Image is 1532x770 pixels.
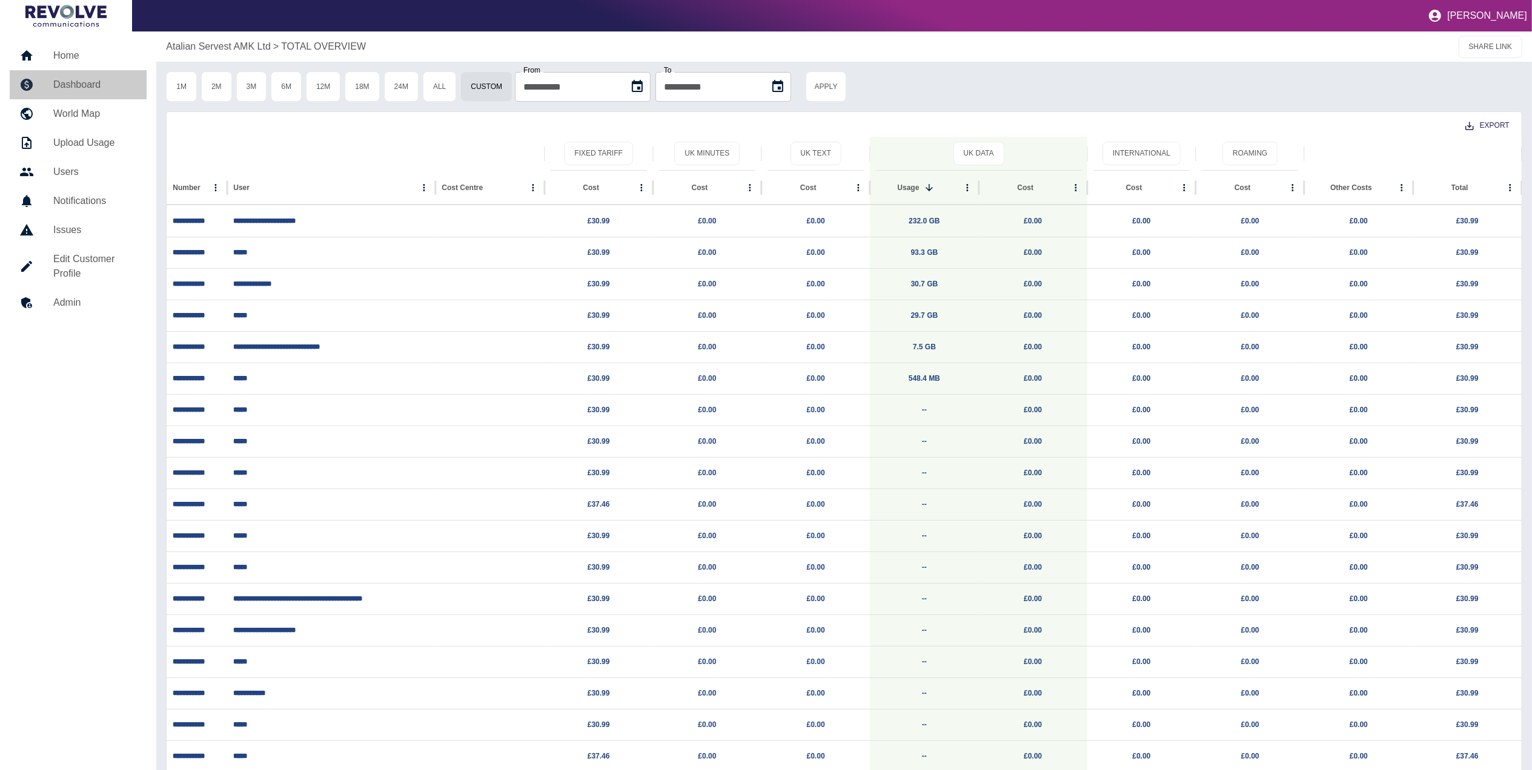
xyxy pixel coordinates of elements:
button: Cost column menu [1176,179,1193,196]
a: £0.00 [1024,469,1042,477]
a: £30.99 [588,689,610,697]
a: £0.00 [1350,689,1368,697]
a: £0.00 [1241,594,1259,603]
a: £0.00 [1350,374,1368,383]
button: Choose date, selected date is 21 Aug 2025 [766,74,790,99]
h5: World Map [53,107,137,121]
a: £0.00 [1350,217,1368,225]
img: Logo [25,5,107,27]
a: TOTAL OVERVIEW [281,39,366,54]
a: £0.00 [1350,248,1368,257]
a: Users [10,157,147,186]
a: £0.00 [1350,343,1368,351]
a: £30.99 [1456,594,1479,603]
a: £0.00 [698,406,716,414]
button: 6M [271,71,302,102]
a: £0.00 [1024,531,1042,540]
label: To [664,67,672,74]
a: £0.00 [1024,500,1042,508]
a: Admin [10,288,147,317]
a: £30.99 [1456,311,1479,320]
button: Fixed Tariff [564,142,633,165]
a: £0.00 [807,594,825,603]
a: £0.00 [1133,469,1151,477]
a: £0.00 [1241,437,1259,446]
button: International [1103,142,1181,165]
label: From [523,67,540,74]
a: £37.46 [1456,500,1479,508]
a: £30.99 [1456,374,1479,383]
a: £30.99 [588,437,610,446]
a: £0.00 [1133,311,1151,320]
a: £0.00 [698,469,716,477]
a: £0.00 [1350,500,1368,508]
button: 24M [384,71,419,102]
a: -- [922,500,927,508]
button: Roaming [1222,142,1278,165]
a: £30.99 [588,594,610,603]
a: £0.00 [1133,437,1151,446]
p: [PERSON_NAME] [1447,10,1527,21]
h5: Users [53,165,137,179]
button: 3M [236,71,267,102]
a: £0.00 [807,626,825,634]
button: Choose date, selected date is 22 Jul 2025 [625,74,649,99]
a: £30.99 [588,720,610,729]
a: £0.00 [807,720,825,729]
a: £0.00 [1241,752,1259,760]
a: £0.00 [1133,752,1151,760]
a: £0.00 [698,374,716,383]
a: £0.00 [807,311,825,320]
button: Total column menu [1502,179,1519,196]
a: £0.00 [698,248,716,257]
div: Cost [1017,183,1033,192]
a: £30.99 [1456,469,1479,477]
a: -- [922,752,927,760]
a: £0.00 [698,531,716,540]
a: £0.00 [1024,563,1042,571]
p: Atalian Servest AMK Ltd [166,39,271,54]
a: Home [10,41,147,70]
a: -- [922,437,927,446]
a: £0.00 [1350,563,1368,571]
a: £0.00 [1241,217,1259,225]
a: £30.99 [588,374,610,383]
div: Cost [692,183,708,192]
a: 29.7 GB [911,311,938,320]
button: Sort [921,179,938,196]
a: £0.00 [807,500,825,508]
a: 548.4 MB [909,374,940,383]
a: 30.7 GB [911,280,938,288]
a: £30.99 [1456,343,1479,351]
a: £0.00 [1133,563,1151,571]
div: Usage [897,183,919,192]
a: Upload Usage [10,128,147,157]
a: £0.00 [698,217,716,225]
a: £0.00 [1350,406,1368,414]
a: £0.00 [807,248,825,257]
div: Other Costs [1330,183,1372,192]
a: £30.99 [1456,280,1479,288]
a: £0.00 [807,469,825,477]
a: 7.5 GB [913,343,936,351]
div: Cost [1235,183,1251,192]
button: UK Minutes [674,142,740,165]
a: Edit Customer Profile [10,245,147,288]
button: Apply [806,71,846,102]
a: £0.00 [1024,406,1042,414]
a: £0.00 [1024,689,1042,697]
a: £0.00 [1133,374,1151,383]
a: £30.99 [588,311,610,320]
button: Cost column menu [1284,179,1301,196]
a: Notifications [10,186,147,216]
a: 93.3 GB [911,248,938,257]
a: £0.00 [1024,626,1042,634]
button: [PERSON_NAME] [1423,4,1532,28]
a: £0.00 [698,280,716,288]
a: £30.99 [588,217,610,225]
button: Export [1456,114,1519,137]
a: £0.00 [698,689,716,697]
a: £0.00 [1024,280,1042,288]
button: Cost column menu [850,179,867,196]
